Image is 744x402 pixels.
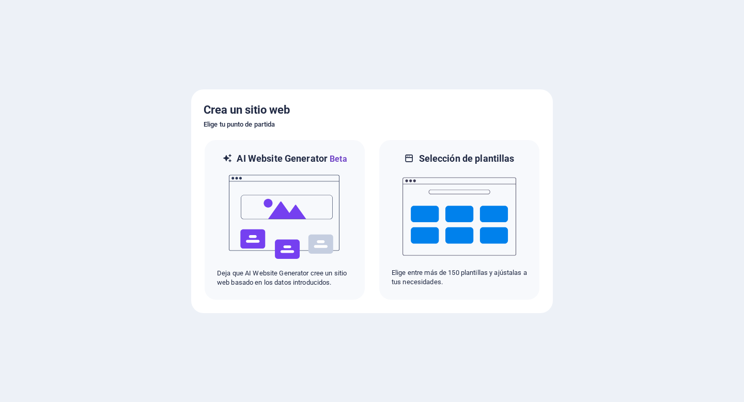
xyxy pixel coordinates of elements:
p: Elige entre más de 150 plantillas y ajústalas a tus necesidades. [392,268,527,287]
p: Deja que AI Website Generator cree un sitio web basado en los datos introducidos. [217,269,352,287]
h6: Selección de plantillas [419,152,515,165]
h6: AI Website Generator [237,152,347,165]
span: Beta [328,154,347,164]
div: AI Website GeneratorBetaaiDeja que AI Website Generator cree un sitio web basado en los datos int... [204,139,366,301]
h6: Elige tu punto de partida [204,118,540,131]
img: ai [228,165,342,269]
div: Selección de plantillasElige entre más de 150 plantillas y ajústalas a tus necesidades. [378,139,540,301]
h5: Crea un sitio web [204,102,540,118]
